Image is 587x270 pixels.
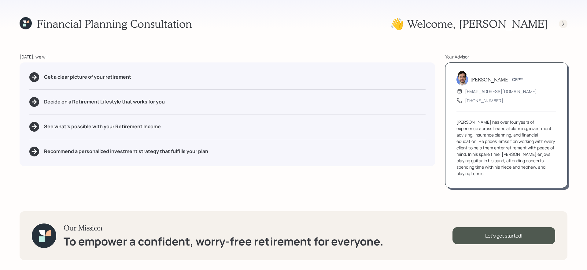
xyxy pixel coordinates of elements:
h3: Our Mission [64,223,383,232]
h5: Get a clear picture of your retirement [44,74,131,80]
div: Your Advisor [445,54,567,60]
h5: [PERSON_NAME] [471,77,510,82]
div: [PERSON_NAME] has over four years of experience across financial planning, investment advising, i... [456,119,556,177]
div: [DATE], we will: [20,54,435,60]
div: [PHONE_NUMBER] [465,97,503,104]
h5: See what's possible with your Retirement Income [44,124,161,129]
div: [EMAIL_ADDRESS][DOMAIN_NAME] [465,88,537,95]
img: jonah-coleman-headshot.png [456,71,468,85]
div: Let's get started! [452,227,555,244]
h1: 👋 Welcome , [PERSON_NAME] [390,17,548,30]
h1: To empower a confident, worry-free retirement for everyone. [64,235,383,248]
h1: Financial Planning Consultation [37,17,192,30]
h6: CFP® [512,77,523,82]
h5: Decide on a Retirement Lifestyle that works for you [44,99,165,105]
h5: Recommend a personalized investment strategy that fulfills your plan [44,148,208,154]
